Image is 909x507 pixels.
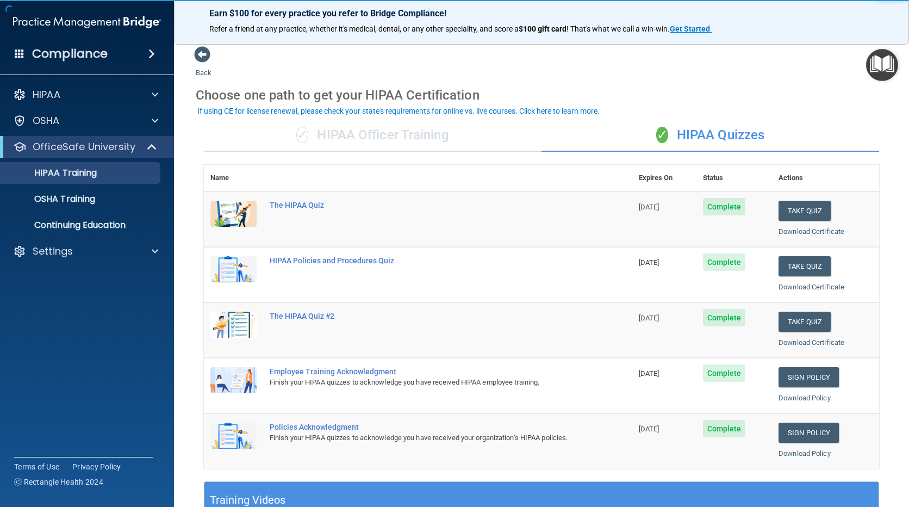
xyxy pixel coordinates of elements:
[519,24,566,33] strong: $100 gift card
[779,256,831,276] button: Take Quiz
[779,201,831,221] button: Take Quiz
[13,114,158,127] a: OSHA
[541,119,879,152] div: HIPAA Quizzes
[209,8,874,18] p: Earn $100 for every practice you refer to Bridge Compliance!
[772,165,879,191] th: Actions
[656,127,668,143] span: ✓
[197,107,600,115] div: If using CE for license renewal, please check your state's requirements for online vs. live cours...
[13,88,158,101] a: HIPAA
[196,55,211,77] a: Back
[33,114,60,127] p: OSHA
[703,364,746,382] span: Complete
[779,423,839,443] a: Sign Policy
[196,79,887,111] div: Choose one path to get your HIPAA Certification
[196,106,601,116] button: If using CE for license renewal, please check your state's requirements for online vs. live cours...
[13,11,161,33] img: PMB logo
[703,420,746,437] span: Complete
[204,165,263,191] th: Name
[670,24,712,33] a: Get Started
[72,461,121,472] a: Privacy Policy
[779,394,831,402] a: Download Policy
[7,220,155,231] p: Continuing Education
[696,165,773,191] th: Status
[14,461,59,472] a: Terms of Use
[13,140,158,153] a: OfficeSafe University
[33,140,135,153] p: OfficeSafe University
[32,46,108,61] h4: Compliance
[209,24,519,33] span: Refer a friend at any practice, whether it's medical, dental, or any other speciality, and score a
[639,258,659,267] span: [DATE]
[270,367,578,376] div: Employee Training Acknowledgment
[670,24,710,33] strong: Get Started
[779,227,844,236] a: Download Certificate
[639,314,659,322] span: [DATE]
[703,198,746,215] span: Complete
[7,168,97,178] p: HIPAA Training
[639,369,659,378] span: [DATE]
[270,423,578,431] div: Policies Acknowledgment
[779,312,831,332] button: Take Quiz
[13,245,158,258] a: Settings
[639,203,659,211] span: [DATE]
[779,338,844,347] a: Download Certificate
[33,88,60,101] p: HIPAA
[779,283,844,291] a: Download Certificate
[33,245,73,258] p: Settings
[296,127,308,143] span: ✓
[866,49,898,81] button: Open Resource Center
[703,309,746,326] span: Complete
[703,253,746,271] span: Complete
[566,24,670,33] span: ! That's what we call a win-win.
[14,477,103,487] span: Ⓒ Rectangle Health 2024
[270,431,578,444] div: Finish your HIPAA quizzes to acknowledge you have received your organization’s HIPAA policies.
[639,425,659,433] span: [DATE]
[270,201,578,209] div: The HIPAA Quiz
[270,376,578,389] div: Finish your HIPAA quizzes to acknowledge you have received HIPAA employee training.
[270,256,578,265] div: HIPAA Policies and Procedures Quiz
[779,449,831,457] a: Download Policy
[632,165,696,191] th: Expires On
[204,119,541,152] div: HIPAA Officer Training
[779,367,839,387] a: Sign Policy
[270,312,578,320] div: The HIPAA Quiz #2
[7,194,95,205] p: OSHA Training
